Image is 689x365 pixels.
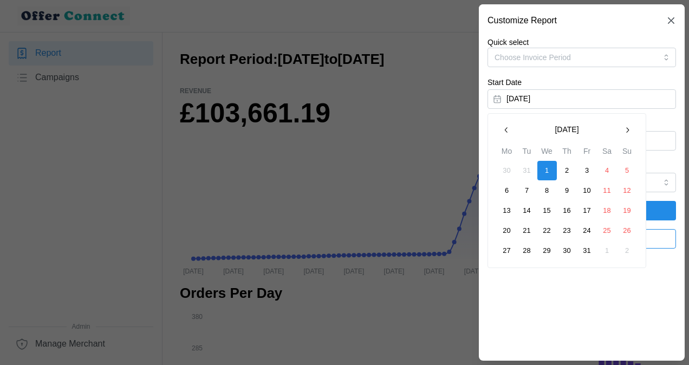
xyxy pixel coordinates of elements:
button: 3 January 2025 [577,161,597,180]
button: 27 January 2025 [497,241,517,260]
th: Th [557,145,577,161]
button: 11 January 2025 [597,181,617,200]
button: [DATE] [516,120,617,140]
button: 17 January 2025 [577,201,597,220]
button: 7 January 2025 [517,181,537,200]
button: 12 January 2025 [617,181,637,200]
button: 1 January 2025 [537,161,557,180]
th: We [537,145,557,161]
th: Sa [597,145,617,161]
button: 24 January 2025 [577,221,597,240]
p: Quick select [487,37,676,48]
th: Su [617,145,637,161]
button: 13 January 2025 [497,201,517,220]
label: Start Date [487,77,522,89]
button: 23 January 2025 [557,221,577,240]
button: 21 January 2025 [517,221,537,240]
button: 4 January 2025 [597,161,617,180]
th: Mo [497,145,517,161]
button: 8 January 2025 [537,181,557,200]
button: 5 January 2025 [617,161,637,180]
th: Fr [577,145,597,161]
button: 22 January 2025 [537,221,557,240]
button: 14 January 2025 [517,201,537,220]
button: 2 February 2025 [617,241,637,260]
button: 9 January 2025 [557,181,577,200]
button: 29 January 2025 [537,241,557,260]
button: 31 January 2025 [577,241,597,260]
button: 16 January 2025 [557,201,577,220]
button: 28 January 2025 [517,241,537,260]
button: 6 January 2025 [497,181,517,200]
button: 25 January 2025 [597,221,617,240]
button: 31 December 2024 [517,161,537,180]
button: 2 January 2025 [557,161,577,180]
button: 10 January 2025 [577,181,597,200]
button: [DATE] [487,89,676,109]
h2: Customize Report [487,16,557,25]
button: 26 January 2025 [617,221,637,240]
th: Tu [517,145,537,161]
button: 15 January 2025 [537,201,557,220]
button: 30 January 2025 [557,241,577,260]
button: 20 January 2025 [497,221,517,240]
span: Choose Invoice Period [495,53,571,62]
button: 19 January 2025 [617,201,637,220]
button: 30 December 2024 [497,161,517,180]
button: 1 February 2025 [597,241,617,260]
button: 18 January 2025 [597,201,617,220]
